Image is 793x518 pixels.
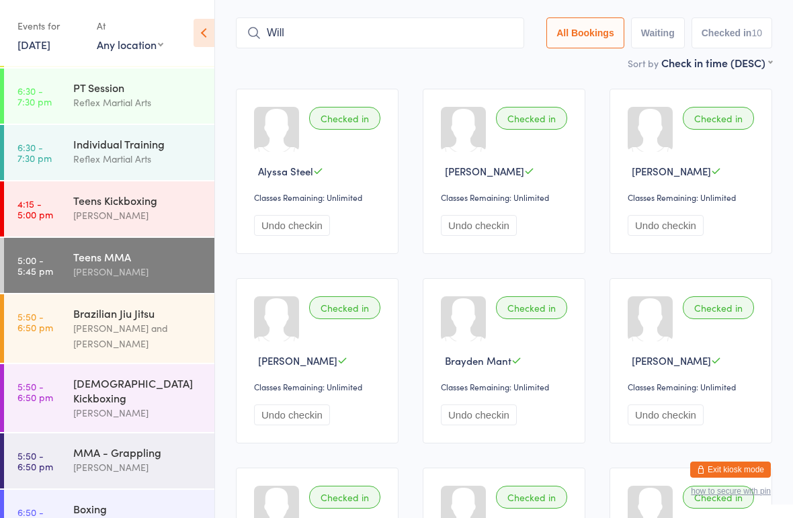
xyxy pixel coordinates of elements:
time: 4:15 - 5:00 pm [17,198,53,220]
time: 5:50 - 6:50 pm [17,450,53,472]
div: MMA - Grappling [73,445,203,460]
a: 5:50 -6:50 pmBrazilian Jiu Jitsu[PERSON_NAME] and [PERSON_NAME] [4,294,214,363]
span: Brayden Mant [445,353,511,368]
a: 5:50 -6:50 pmMMA - Grappling[PERSON_NAME] [4,433,214,488]
button: All Bookings [546,17,624,48]
div: Checked in [683,107,754,130]
div: Checked in [496,486,567,509]
button: Undo checkin [441,215,517,236]
time: 6:30 - 7:30 pm [17,85,52,107]
a: [DATE] [17,37,50,52]
div: [PERSON_NAME] [73,460,203,475]
input: Search [236,17,524,48]
a: 6:30 -7:30 pmPT SessionReflex Martial Arts [4,69,214,124]
div: Events for [17,15,83,37]
div: Checked in [309,107,380,130]
time: 5:50 - 6:50 pm [17,381,53,402]
button: Undo checkin [254,404,330,425]
div: Individual Training [73,136,203,151]
div: Classes Remaining: Unlimited [254,191,384,203]
div: Classes Remaining: Unlimited [628,381,758,392]
div: Checked in [683,296,754,319]
time: 5:50 - 6:50 pm [17,311,53,333]
div: Checked in [683,486,754,509]
div: Checked in [496,107,567,130]
div: Brazilian Jiu Jitsu [73,306,203,320]
div: Any location [97,37,163,52]
div: Teens Kickboxing [73,193,203,208]
div: [DEMOGRAPHIC_DATA] Kickboxing [73,376,203,405]
span: [PERSON_NAME] [632,164,711,178]
button: Checked in10 [692,17,772,48]
div: Boxing [73,501,203,516]
a: 5:00 -5:45 pmTeens MMA[PERSON_NAME] [4,238,214,293]
button: Waiting [631,17,685,48]
div: [PERSON_NAME] [73,208,203,223]
div: Reflex Martial Arts [73,151,203,167]
button: Undo checkin [628,404,704,425]
div: Classes Remaining: Unlimited [441,191,571,203]
time: 5:00 - 5:45 pm [17,255,53,276]
div: Teens MMA [73,249,203,264]
div: Classes Remaining: Unlimited [254,381,384,392]
a: 4:15 -5:00 pmTeens Kickboxing[PERSON_NAME] [4,181,214,236]
div: [PERSON_NAME] [73,264,203,279]
time: 6:30 - 7:30 pm [17,142,52,163]
span: Alyssa Steel [258,164,313,178]
button: Undo checkin [254,215,330,236]
span: [PERSON_NAME] [258,353,337,368]
div: Classes Remaining: Unlimited [628,191,758,203]
div: Classes Remaining: Unlimited [441,381,571,392]
div: PT Session [73,80,203,95]
label: Sort by [628,56,659,70]
span: [PERSON_NAME] [445,164,524,178]
a: 5:50 -6:50 pm[DEMOGRAPHIC_DATA] Kickboxing[PERSON_NAME] [4,364,214,432]
div: Reflex Martial Arts [73,95,203,110]
a: 6:30 -7:30 pmIndividual TrainingReflex Martial Arts [4,125,214,180]
div: Check in time (DESC) [661,55,772,70]
div: 10 [751,28,762,38]
button: Undo checkin [628,215,704,236]
button: Exit kiosk mode [690,462,771,478]
div: Checked in [496,296,567,319]
button: how to secure with pin [691,486,771,496]
div: [PERSON_NAME] and [PERSON_NAME] [73,320,203,351]
div: Checked in [309,486,380,509]
span: [PERSON_NAME] [632,353,711,368]
div: Checked in [309,296,380,319]
div: At [97,15,163,37]
div: [PERSON_NAME] [73,405,203,421]
button: Undo checkin [441,404,517,425]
